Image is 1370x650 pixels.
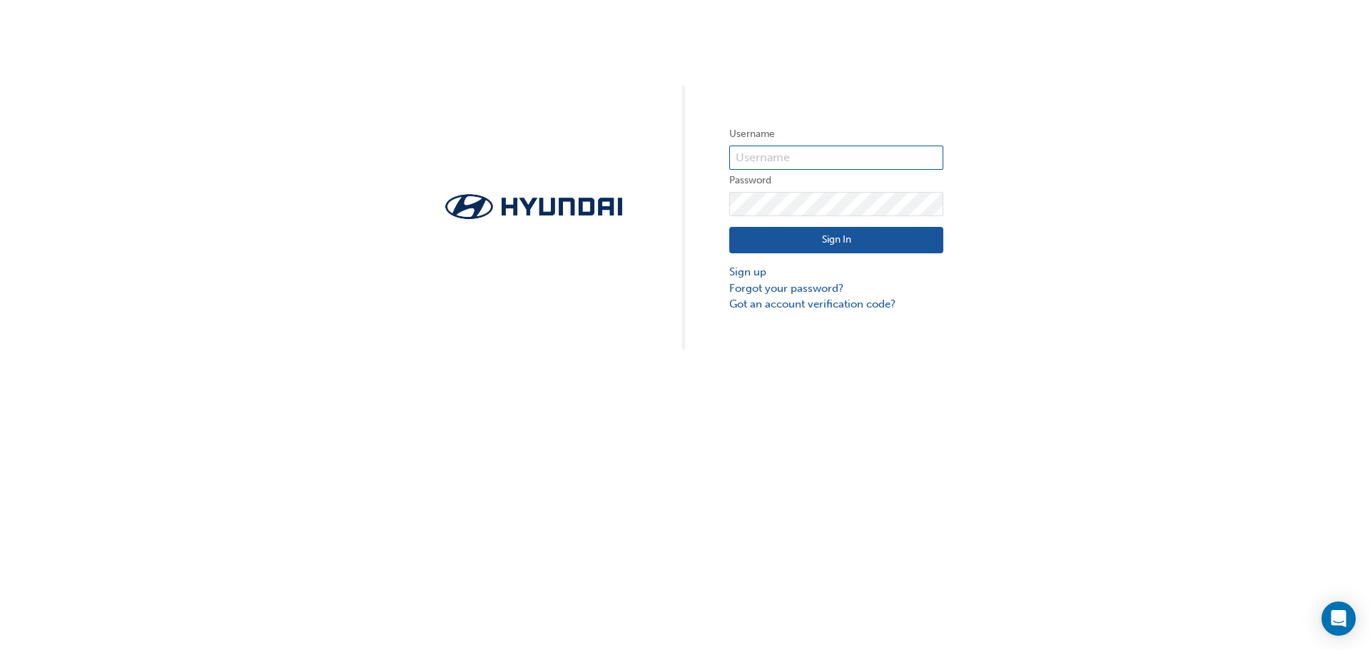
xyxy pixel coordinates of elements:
[1321,601,1356,636] div: Open Intercom Messenger
[729,126,943,143] label: Username
[427,190,641,223] img: Trak
[729,296,943,313] a: Got an account verification code?
[729,280,943,297] a: Forgot your password?
[729,264,943,280] a: Sign up
[729,172,943,189] label: Password
[729,227,943,254] button: Sign In
[729,146,943,170] input: Username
